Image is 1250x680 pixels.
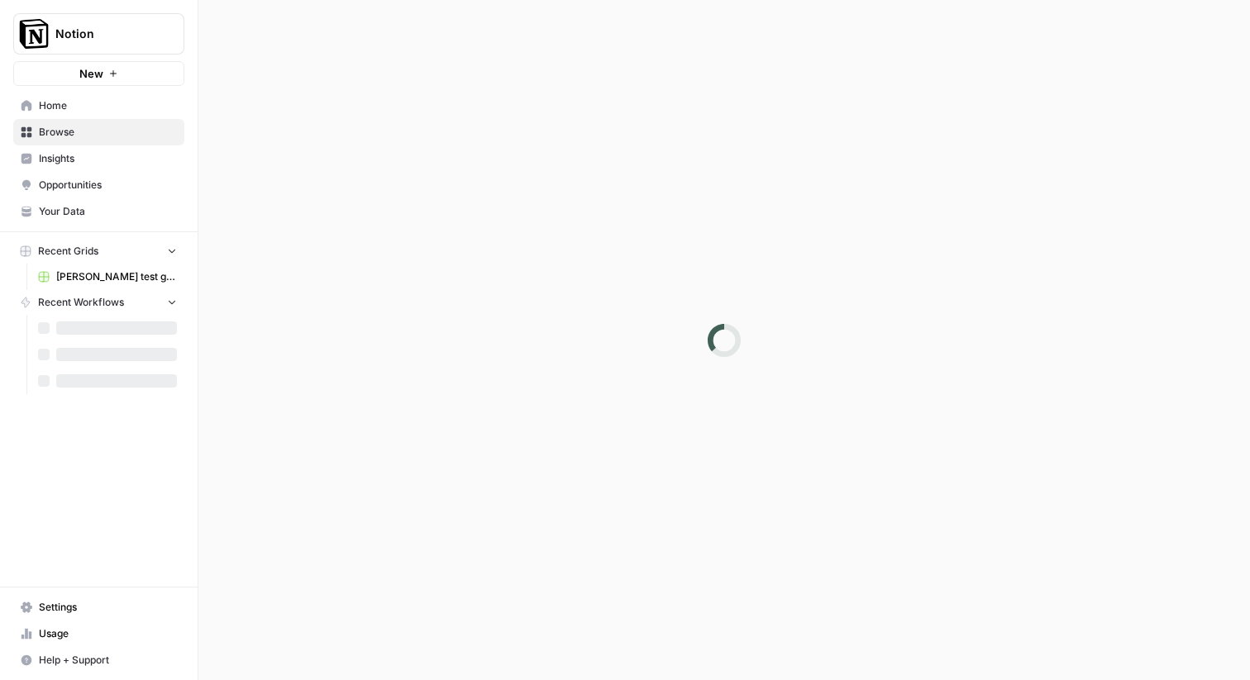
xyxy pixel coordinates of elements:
span: Notion [55,26,155,42]
button: Recent Workflows [13,290,184,315]
a: Settings [13,594,184,621]
a: Usage [13,621,184,647]
img: Notion Logo [19,19,49,49]
span: Opportunities [39,178,177,193]
button: Help + Support [13,647,184,673]
span: Settings [39,600,177,615]
a: [PERSON_NAME] test grid [31,264,184,290]
span: Usage [39,626,177,641]
span: Recent Grids [38,244,98,259]
span: Home [39,98,177,113]
span: Your Data [39,204,177,219]
button: Workspace: Notion [13,13,184,55]
span: Help + Support [39,653,177,668]
a: Browse [13,119,184,145]
span: New [79,65,103,82]
a: Insights [13,145,184,172]
span: Browse [39,125,177,140]
span: [PERSON_NAME] test grid [56,269,177,284]
button: New [13,61,184,86]
a: Opportunities [13,172,184,198]
a: Home [13,93,184,119]
span: Insights [39,151,177,166]
button: Recent Grids [13,239,184,264]
a: Your Data [13,198,184,225]
span: Recent Workflows [38,295,124,310]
